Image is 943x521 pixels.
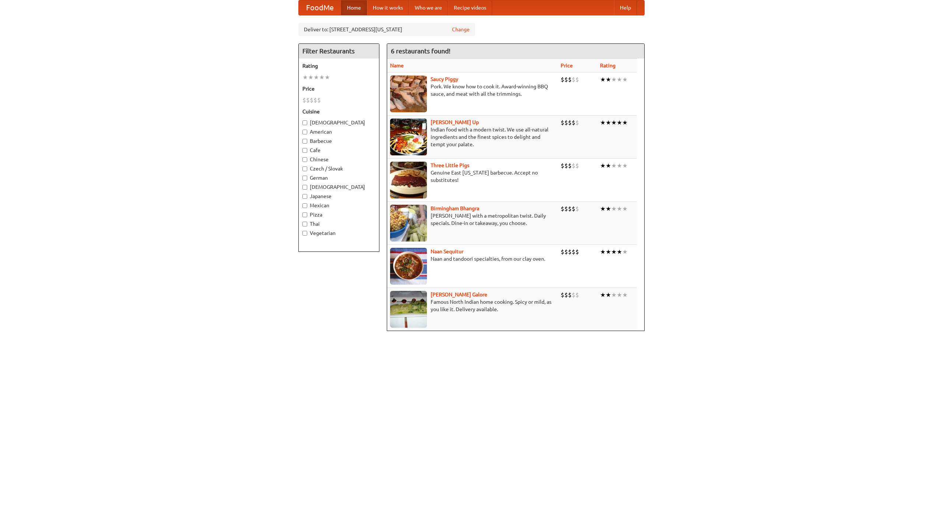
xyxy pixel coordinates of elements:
[561,248,564,256] li: $
[302,139,307,144] input: Barbecue
[302,130,307,134] input: American
[302,96,306,104] li: $
[319,73,325,81] li: ★
[390,248,427,285] img: naansequitur.jpg
[572,205,575,213] li: $
[572,291,575,299] li: $
[617,119,622,127] li: ★
[302,62,375,70] h5: Rating
[622,291,628,299] li: ★
[390,75,427,112] img: saucy.jpg
[431,76,458,82] a: Saucy Piggy
[431,205,479,211] a: Birmingham Bhangra
[611,248,617,256] li: ★
[606,291,611,299] li: ★
[302,147,375,154] label: Cafe
[302,183,375,191] label: [DEMOGRAPHIC_DATA]
[600,205,606,213] li: ★
[606,119,611,127] li: ★
[302,174,375,182] label: German
[617,291,622,299] li: ★
[606,205,611,213] li: ★
[341,0,367,15] a: Home
[568,75,572,84] li: $
[302,166,307,171] input: Czech / Slovak
[431,119,479,125] a: [PERSON_NAME] Up
[302,212,307,217] input: Pizza
[431,162,469,168] a: Three Little Pigs
[564,291,568,299] li: $
[409,0,448,15] a: Who we are
[606,248,611,256] li: ★
[575,162,579,170] li: $
[302,137,375,145] label: Barbecue
[561,63,573,68] a: Price
[390,162,427,198] img: littlepigs.jpg
[572,119,575,127] li: $
[390,126,555,148] p: Indian food with a modern twist. We use all-natural ingredients and the finest spices to delight ...
[606,162,611,170] li: ★
[390,119,427,155] img: curryup.jpg
[302,194,307,199] input: Japanese
[390,298,555,313] p: Famous North Indian home cooking. Spicy or mild, as you like it. Delivery available.
[302,231,307,236] input: Vegetarian
[617,75,622,84] li: ★
[302,85,375,92] h5: Price
[302,220,375,228] label: Thai
[622,248,628,256] li: ★
[302,229,375,237] label: Vegetarian
[564,205,568,213] li: $
[310,96,313,104] li: $
[611,162,617,170] li: ★
[390,255,555,263] p: Naan and tandoori specialties, from our clay oven.
[575,291,579,299] li: $
[622,119,628,127] li: ★
[431,292,487,298] a: [PERSON_NAME] Galore
[575,248,579,256] li: $
[568,248,572,256] li: $
[302,176,307,180] input: German
[611,119,617,127] li: ★
[302,156,375,163] label: Chinese
[568,291,572,299] li: $
[611,75,617,84] li: ★
[575,205,579,213] li: $
[572,162,575,170] li: $
[302,203,307,208] input: Mexican
[306,96,310,104] li: $
[390,205,427,242] img: bhangra.jpg
[561,291,564,299] li: $
[431,249,463,254] a: Naan Sequitur
[448,0,492,15] a: Recipe videos
[390,169,555,184] p: Genuine East [US_STATE] barbecue. Accept no substitutes!
[298,23,475,36] div: Deliver to: [STREET_ADDRESS][US_STATE]
[313,73,319,81] li: ★
[302,211,375,218] label: Pizza
[452,26,470,33] a: Change
[600,162,606,170] li: ★
[308,73,313,81] li: ★
[617,205,622,213] li: ★
[390,63,404,68] a: Name
[390,212,555,227] p: [PERSON_NAME] with a metropolitan twist. Daily specials. Dine-in or takeaway, you choose.
[302,202,375,209] label: Mexican
[302,148,307,153] input: Cafe
[622,205,628,213] li: ★
[572,248,575,256] li: $
[617,162,622,170] li: ★
[302,128,375,135] label: American
[568,119,572,127] li: $
[600,75,606,84] li: ★
[302,222,307,226] input: Thai
[390,291,427,328] img: currygalore.jpg
[367,0,409,15] a: How it works
[317,96,321,104] li: $
[564,75,568,84] li: $
[564,248,568,256] li: $
[564,162,568,170] li: $
[575,75,579,84] li: $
